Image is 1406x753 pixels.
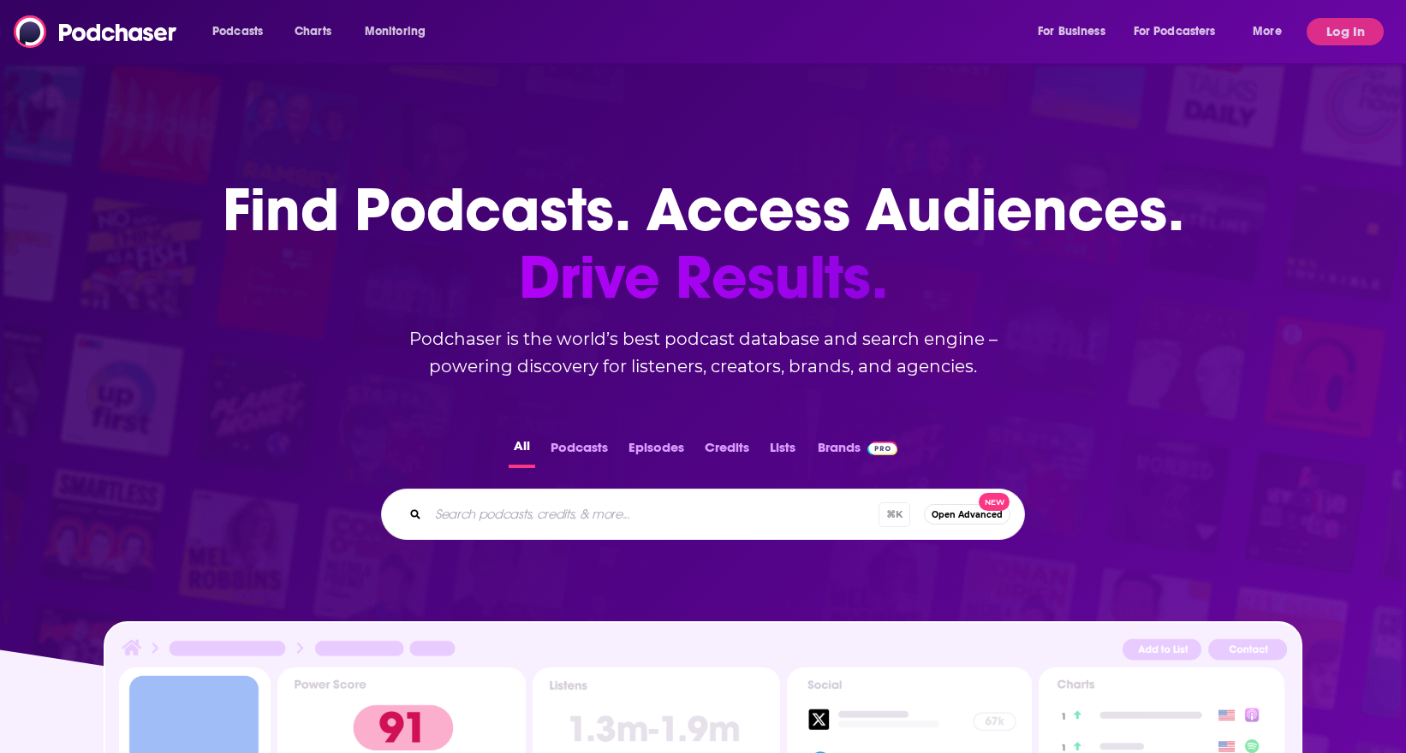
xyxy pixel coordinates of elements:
span: Monitoring [365,20,426,44]
button: open menu [1026,18,1127,45]
span: More [1253,20,1282,44]
img: Podcast Insights Header [119,637,1287,667]
input: Search podcasts, credits, & more... [428,501,879,528]
div: Search podcasts, credits, & more... [381,489,1025,540]
button: open menu [200,18,285,45]
button: Lists [765,435,801,468]
img: Podchaser Pro [867,442,897,455]
button: Log In [1307,18,1384,45]
span: Podcasts [212,20,263,44]
button: Episodes [623,435,689,468]
h1: Find Podcasts. Access Audiences. [223,176,1184,311]
span: New [979,493,1010,511]
h2: Podchaser is the world’s best podcast database and search engine – powering discovery for listene... [360,325,1046,380]
button: All [509,435,535,468]
button: Open AdvancedNew [924,504,1010,525]
span: For Business [1038,20,1105,44]
span: Charts [295,20,331,44]
button: open menu [1123,18,1241,45]
button: open menu [1241,18,1303,45]
img: Podchaser - Follow, Share and Rate Podcasts [14,15,178,48]
span: For Podcasters [1134,20,1216,44]
button: Podcasts [545,435,613,468]
button: Credits [700,435,754,468]
span: ⌘ K [879,502,910,527]
a: Charts [283,18,342,45]
a: BrandsPodchaser Pro [818,435,897,468]
button: open menu [353,18,448,45]
span: Drive Results. [223,244,1184,311]
span: Open Advanced [932,510,1003,519]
